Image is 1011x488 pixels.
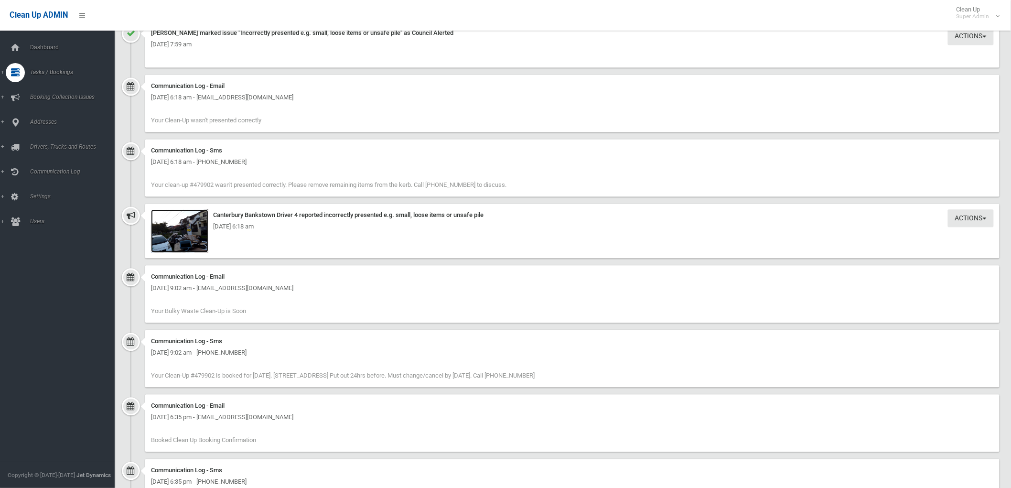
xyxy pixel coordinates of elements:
span: Tasks / Bookings [27,69,123,76]
div: [PERSON_NAME] marked issue "Incorrectly presented e.g. small, loose items or unsafe pile" as Coun... [151,28,994,39]
div: [DATE] 6:18 am [151,221,994,233]
span: Users [27,218,123,225]
div: [DATE] 9:02 am - [EMAIL_ADDRESS][DOMAIN_NAME] [151,283,994,294]
div: Communication Log - Sms [151,465,994,477]
div: [DATE] 9:02 am - [PHONE_NUMBER] [151,347,994,359]
span: Your clean-up #479902 wasn't presented correctly. Please remove remaining items from the kerb. Ca... [151,182,506,189]
div: Canterbury Bankstown Driver 4 reported incorrectly presented e.g. small, loose items or unsafe pile [151,210,994,221]
div: Communication Log - Email [151,271,994,283]
div: [DATE] 7:59 am [151,39,994,51]
span: Clean Up ADMIN [10,11,68,20]
span: Settings [27,193,123,200]
div: Communication Log - Sms [151,336,994,347]
button: Actions [948,210,994,228]
span: Your Bulky Waste Clean-Up is Soon [151,308,246,315]
span: Booking Collection Issues [27,94,123,100]
div: [DATE] 6:18 am - [EMAIL_ADDRESS][DOMAIN_NAME] [151,92,994,104]
span: Booked Clean Up Booking Confirmation [151,437,256,444]
span: Communication Log [27,168,123,175]
div: Communication Log - Sms [151,145,994,157]
small: Super Admin [957,13,989,20]
div: [DATE] 6:35 pm - [PHONE_NUMBER] [151,477,994,488]
img: 2025-09-0806.17.386007965936472578717.jpg [151,210,208,253]
span: Your Clean-Up wasn't presented correctly [151,117,261,124]
span: Drivers, Trucks and Routes [27,143,123,150]
button: Actions [948,28,994,45]
div: Communication Log - Email [151,401,994,412]
span: Clean Up [952,6,999,20]
strong: Jet Dynamics [76,472,111,478]
div: Communication Log - Email [151,81,994,92]
span: Your Clean-Up #479902 is booked for [DATE]. [STREET_ADDRESS] Put out 24hrs before. Must change/ca... [151,372,535,380]
div: [DATE] 6:35 pm - [EMAIL_ADDRESS][DOMAIN_NAME] [151,412,994,423]
span: Dashboard [27,44,123,51]
span: Copyright © [DATE]-[DATE] [8,472,75,478]
div: [DATE] 6:18 am - [PHONE_NUMBER] [151,157,994,168]
span: Addresses [27,119,123,125]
